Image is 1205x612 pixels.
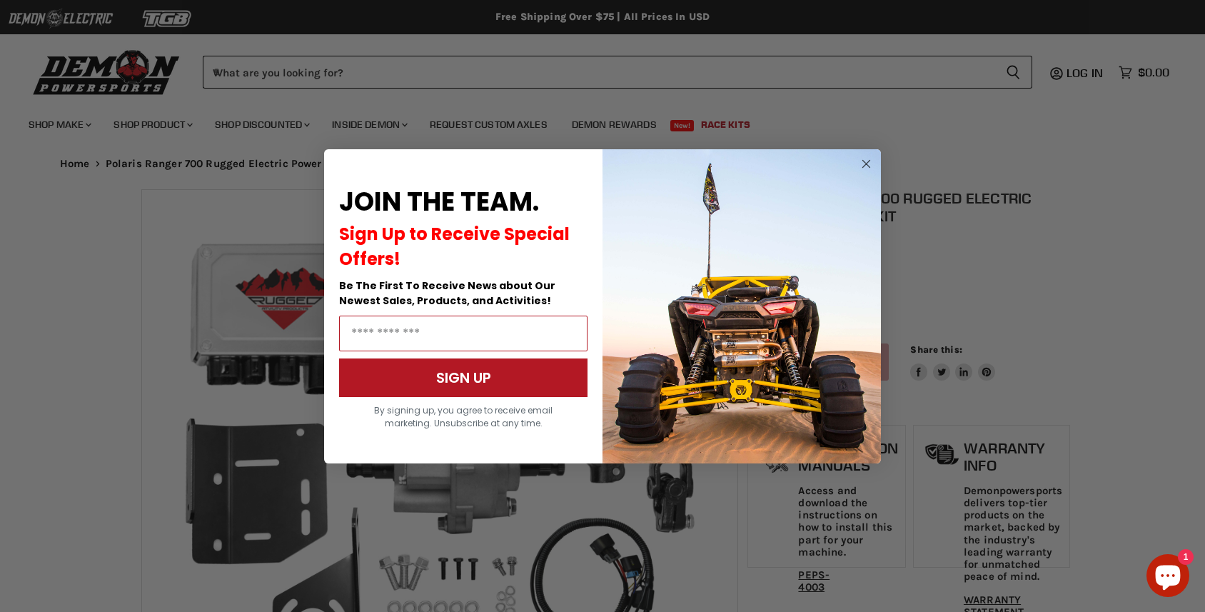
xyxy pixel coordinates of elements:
input: Email Address [339,316,588,351]
span: Be The First To Receive News about Our Newest Sales, Products, and Activities! [339,279,555,308]
button: SIGN UP [339,358,588,397]
inbox-online-store-chat: Shopify online store chat [1142,554,1194,601]
span: By signing up, you agree to receive email marketing. Unsubscribe at any time. [374,404,553,429]
span: JOIN THE TEAM. [339,184,539,220]
img: a9095488-b6e7-41ba-879d-588abfab540b.jpeg [602,149,881,463]
span: Sign Up to Receive Special Offers! [339,222,570,271]
button: Close dialog [857,155,875,173]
